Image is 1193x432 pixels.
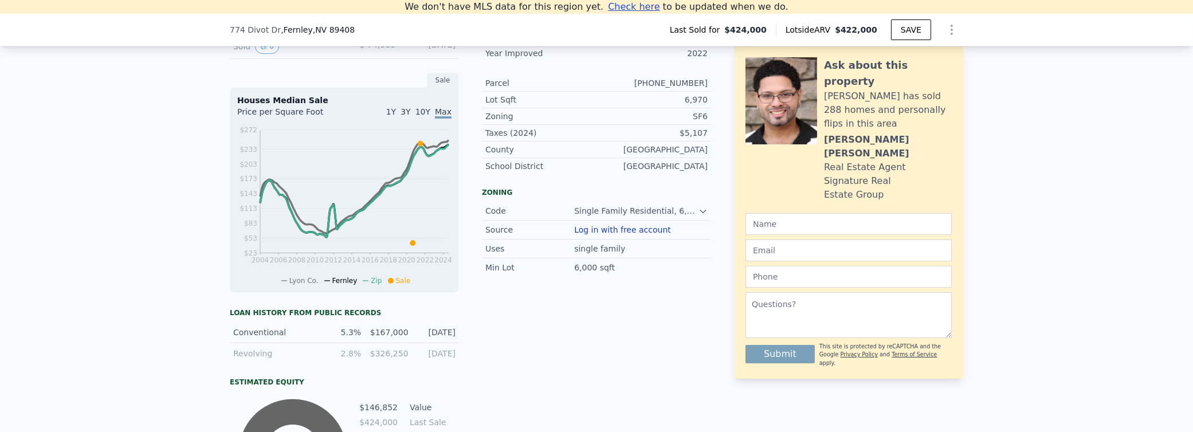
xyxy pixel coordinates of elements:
div: [PERSON_NAME] [PERSON_NAME] [824,133,952,160]
div: 5.3% [321,327,361,338]
tspan: $233 [240,146,257,154]
tspan: $83 [244,219,257,227]
span: 10Y [415,107,430,116]
div: 2022 [596,48,708,59]
tspan: 2004 [252,256,269,264]
span: $424,000 [724,24,767,36]
div: Loan history from public records [230,308,459,317]
span: 774 Divot Dr [230,24,281,36]
span: 3Y [401,107,410,116]
span: Max [435,107,452,119]
tspan: 2014 [343,256,361,264]
div: [DATE] [415,348,456,359]
div: Ask about this property [824,57,952,89]
div: Signature Real Estate Group [824,174,952,202]
span: Lotside ARV [786,24,835,36]
tspan: 2020 [398,256,415,264]
div: Single Family Residential, 6,000 sqft minimum lot size [574,205,698,217]
div: 6,970 [596,94,708,105]
span: 1Y [386,107,396,116]
div: This site is protected by reCAPTCHA and the Google and apply. [819,343,952,367]
div: Min Lot [485,262,574,273]
div: Estimated Equity [230,378,459,387]
div: Parcel [485,77,596,89]
tspan: 2012 [325,256,343,264]
div: Zoning [482,188,711,197]
input: Email [745,239,952,261]
button: View historical data [255,39,279,54]
div: County [485,144,596,155]
tspan: 2016 [362,256,379,264]
div: Revolving [233,348,314,359]
div: Code [485,205,574,217]
input: Name [745,213,952,235]
button: Submit [745,345,815,363]
tspan: 2006 [270,256,288,264]
div: $167,000 [368,327,408,338]
div: [DATE] [415,327,456,338]
tspan: 2008 [288,256,306,264]
span: Last Sold for [670,24,725,36]
span: Fernley [332,277,358,285]
div: Conventional [233,327,314,338]
div: [GEOGRAPHIC_DATA] [596,160,708,172]
div: [PERSON_NAME] has sold 288 homes and personally flips in this area [824,89,952,131]
button: SAVE [891,19,931,40]
tspan: $143 [240,190,257,198]
button: Log in with free account [574,225,671,234]
div: Uses [485,243,574,254]
tspan: $113 [240,205,257,213]
button: Show Options [940,18,963,41]
div: [DATE] [405,39,456,54]
a: Privacy Policy [841,351,878,358]
tspan: 2022 [416,256,434,264]
div: Lot Sqft [485,94,596,105]
span: , NV 89408 [313,25,355,34]
tspan: $203 [240,160,257,168]
div: SF6 [596,111,708,122]
span: Check here [608,1,660,12]
div: Source [485,224,574,235]
tspan: $23 [244,249,257,257]
a: Terms of Service [892,351,937,358]
span: Sale [396,277,411,285]
td: Last Sale [407,416,459,429]
div: Taxes (2024) [485,127,596,139]
div: Price per Square Foot [237,106,344,124]
div: Year Improved [485,48,596,59]
div: Real Estate Agent [824,160,906,174]
div: Houses Median Sale [237,95,452,106]
td: $424,000 [356,416,398,429]
div: Sold [233,39,335,54]
div: Zoning [485,111,596,122]
td: Value [407,401,459,414]
span: Zip [371,277,382,285]
div: Sale [427,73,459,88]
tspan: $173 [240,175,257,183]
div: 6,000 sqft [574,262,617,273]
tspan: 2024 [434,256,452,264]
div: single family [574,243,627,254]
tspan: $272 [240,126,257,134]
div: $5,107 [596,127,708,139]
input: Phone [745,266,952,288]
div: School District [485,160,596,172]
div: [GEOGRAPHIC_DATA] [596,144,708,155]
div: [PHONE_NUMBER] [596,77,708,89]
tspan: $53 [244,234,257,242]
tspan: 2018 [379,256,397,264]
div: 2.8% [321,348,361,359]
td: $146,852 [356,401,398,414]
span: $422,000 [835,25,877,34]
span: , Fernley [281,24,355,36]
span: Lyon Co. [289,277,319,285]
tspan: 2010 [307,256,324,264]
div: $326,250 [368,348,408,359]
